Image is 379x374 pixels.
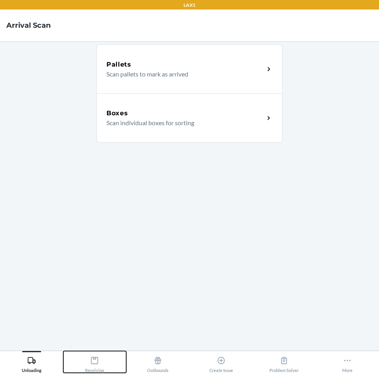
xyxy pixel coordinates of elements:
p: LAX1 [184,2,195,9]
h5: Boxes [106,109,128,118]
button: Create Issue [189,351,253,373]
div: Create Issue [209,353,233,373]
div: Receiving [85,353,104,373]
button: Outbounds [126,351,189,373]
a: PalletsScan pallets to mark as arrived [97,44,282,93]
button: Problem Solver [253,351,316,373]
h5: Pallets [106,60,131,69]
p: Scan individual boxes for sorting [106,118,258,128]
div: Unloading [22,353,42,373]
div: More [342,353,352,373]
button: More [316,351,379,373]
button: Receiving [63,351,127,373]
div: Outbounds [147,353,169,373]
a: BoxesScan individual boxes for sorting [97,93,282,143]
p: Scan pallets to mark as arrived [106,69,258,79]
h4: Arrival Scan [6,20,51,31]
div: Problem Solver [269,353,299,373]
